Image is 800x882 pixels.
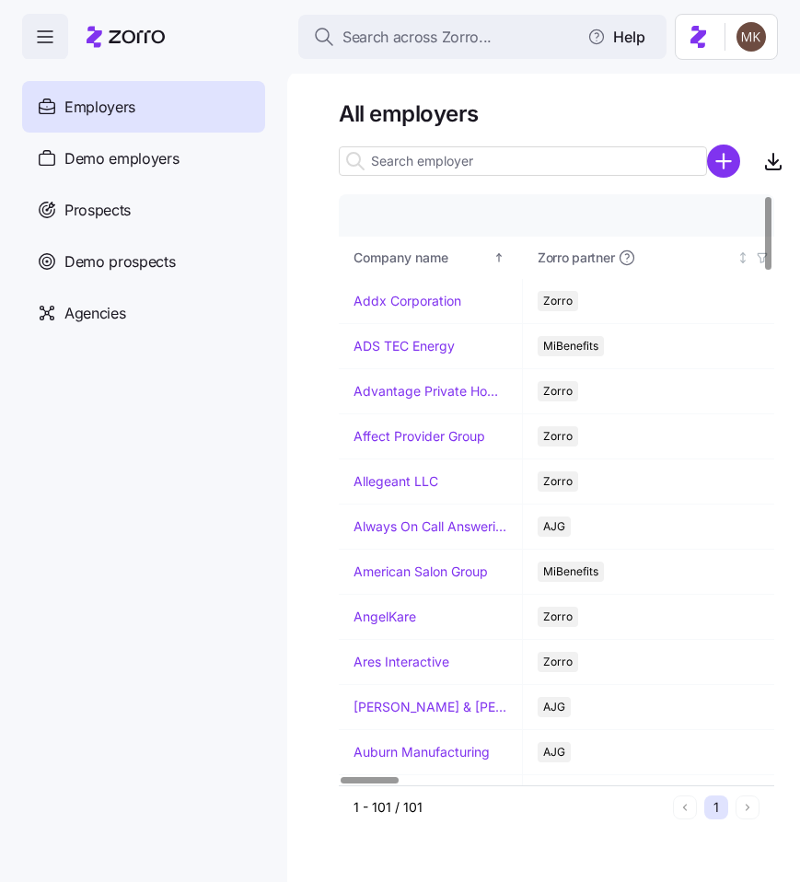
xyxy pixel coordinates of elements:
[64,250,176,273] span: Demo prospects
[354,608,416,626] a: AngelKare
[22,236,265,287] a: Demo prospects
[543,291,573,311] span: Zorro
[354,653,449,671] a: Ares Interactive
[354,427,485,446] a: Affect Provider Group
[523,237,790,279] th: Zorro partnerNot sorted
[354,743,490,761] a: Auburn Manufacturing
[342,26,492,49] span: Search across Zorro...
[543,381,573,401] span: Zorro
[354,382,507,400] a: Advantage Private Home Care
[493,251,505,264] div: Sorted ascending
[543,742,565,762] span: AJG
[736,251,749,264] div: Not sorted
[354,472,438,491] a: Allegeant LLC
[736,795,759,819] button: Next page
[543,471,573,492] span: Zorro
[22,81,265,133] a: Employers
[573,18,660,55] button: Help
[543,562,598,582] span: MiBenefits
[543,516,565,537] span: AJG
[543,336,598,356] span: MiBenefits
[543,652,573,672] span: Zorro
[22,133,265,184] a: Demo employers
[64,147,180,170] span: Demo employers
[543,697,565,717] span: AJG
[354,698,507,716] a: [PERSON_NAME] & [PERSON_NAME]'s
[64,302,125,325] span: Agencies
[64,96,135,119] span: Employers
[354,517,507,536] a: Always On Call Answering Service
[538,249,614,267] span: Zorro partner
[298,15,667,59] button: Search across Zorro...
[673,795,697,819] button: Previous page
[543,426,573,447] span: Zorro
[354,563,488,581] a: American Salon Group
[339,237,523,279] th: Company nameSorted ascending
[354,337,455,355] a: ADS TEC Energy
[64,199,131,222] span: Prospects
[22,287,265,339] a: Agencies
[339,99,774,128] h1: All employers
[704,795,728,819] button: 1
[339,146,707,176] input: Search employer
[543,607,573,627] span: Zorro
[354,248,490,268] div: Company name
[354,292,461,310] a: Addx Corporation
[707,145,740,178] svg: add icon
[587,26,645,48] span: Help
[354,798,666,817] div: 1 - 101 / 101
[22,184,265,236] a: Prospects
[736,22,766,52] img: 5ab780eebedb11a070f00e4a129a1a32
